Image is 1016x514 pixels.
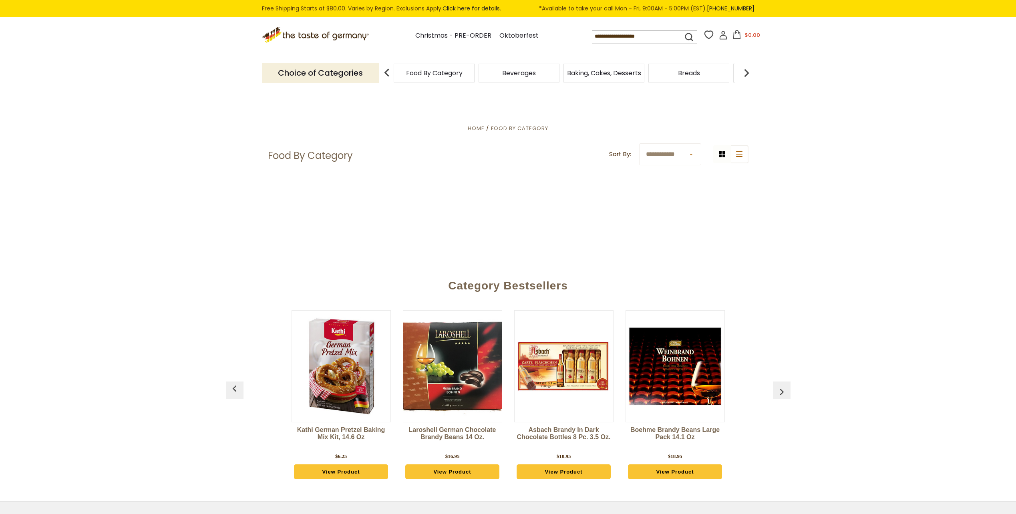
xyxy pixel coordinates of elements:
span: *Available to take your call Mon - Fri, 9:00AM - 5:00PM (EST). [539,4,754,13]
a: Asbach Brandy in Dark Chocolate Bottles 8 pc. 3.5 oz. [514,426,614,450]
div: Free Shipping Starts at $80.00. Varies by Region. Exclusions Apply. [262,4,754,13]
p: Choice of Categories [262,63,379,83]
div: $6.25 [335,452,347,460]
a: Breads [678,70,700,76]
a: Baking, Cakes, Desserts [567,70,641,76]
img: Kathi German Pretzel Baking Mix Kit, 14.6 oz [292,317,390,416]
a: Christmas - PRE-ORDER [415,30,491,41]
a: Home [468,124,485,132]
div: $18.95 [668,452,682,460]
a: View Product [517,464,611,480]
a: [PHONE_NUMBER] [707,4,754,12]
img: previous arrow [379,65,395,81]
a: Click here for details. [443,4,501,12]
a: View Product [405,464,500,480]
a: Laroshell German Chocolate Brandy Beans 14 oz. [403,426,502,450]
img: previous arrow [228,382,241,395]
div: $10.95 [557,452,571,460]
span: $0.00 [744,31,760,39]
img: Boehme Brandy Beans Large Pack 14.1 oz [626,317,724,416]
a: View Product [628,464,722,480]
a: Food By Category [406,70,463,76]
img: previous arrow [775,385,788,398]
label: Sort By: [609,149,631,159]
div: $16.95 [445,452,460,460]
div: Category Bestsellers [230,267,787,300]
a: View Product [294,464,388,480]
img: next arrow [738,65,754,81]
h1: Food By Category [268,150,353,162]
img: Laroshell German Chocolate Brandy Beans 14 oz. [403,317,502,416]
a: Beverages [502,70,536,76]
a: Boehme Brandy Beans Large Pack 14.1 oz [626,426,725,450]
button: $0.00 [729,30,763,42]
a: Food By Category [491,124,548,132]
img: Asbach Brandy in Dark Chocolate Bottles 8 pc. 3.5 oz. [515,317,613,416]
a: Kathi German Pretzel Baking Mix Kit, 14.6 oz [292,426,391,450]
a: Oktoberfest [499,30,539,41]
